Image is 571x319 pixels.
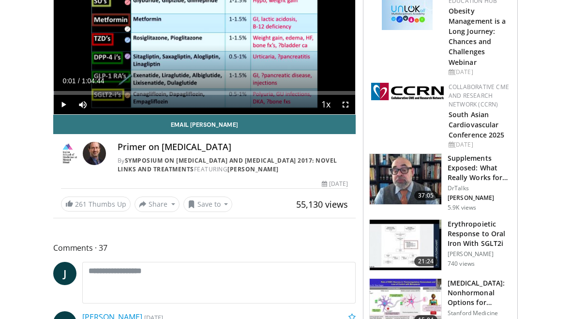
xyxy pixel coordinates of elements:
button: Share [135,197,180,212]
span: 21:24 [414,257,437,266]
div: [DATE] [449,68,510,76]
p: DrTalks [448,184,511,192]
span: 261 [75,199,87,209]
img: a04ee3ba-8487-4636-b0fb-5e8d268f3737.png.150x105_q85_autocrop_double_scale_upscale_version-0.2.png [371,83,444,100]
button: Mute [73,95,92,114]
div: [DATE] [322,180,348,188]
a: South Asian Cardiovascular Conference 2025 [449,110,505,139]
button: Play [54,95,73,114]
h3: Supplements Exposed: What Really Works for [MEDICAL_DATA] Health [448,153,511,182]
span: Comments 37 [53,242,356,254]
h4: Primer on [MEDICAL_DATA] [118,142,348,152]
a: 37:05 Supplements Exposed: What Really Works for [MEDICAL_DATA] Health DrTalks [PERSON_NAME] 5.9K... [369,153,511,212]
a: J [53,262,76,285]
a: Collaborative CME and Research Network (CCRN) [449,83,509,108]
span: 37:05 [414,191,437,200]
div: By FEATURING [118,156,348,174]
a: 261 Thumbs Up [61,197,131,212]
p: Stanford Medicine [448,309,511,317]
a: 21:24 Erythropoietic Response to Oral Iron With SGLT2i [PERSON_NAME] 740 views [369,219,511,271]
span: 55,130 views [296,198,348,210]
p: 740 views [448,260,475,268]
div: [DATE] [449,140,510,149]
div: Progress Bar [54,91,355,95]
h3: [MEDICAL_DATA]: Nonhormonal Options for [MEDICAL_DATA] Patients [448,278,511,307]
img: 649d3fc0-5ee3-4147-b1a3-955a692e9799.150x105_q85_crop-smart_upscale.jpg [370,154,441,204]
a: [PERSON_NAME] [227,165,279,173]
button: Save to [183,197,233,212]
p: [PERSON_NAME] [448,194,511,202]
a: Symposium on [MEDICAL_DATA] and [MEDICAL_DATA] 2017: Novel Links and Treatments [118,156,337,173]
img: Symposium on Diabetes and Cancer 2017: Novel Links and Treatments [61,142,79,165]
span: 1:04:44 [82,77,105,85]
img: Avatar [83,142,106,165]
p: 5.9K views [448,204,476,212]
img: 7a1a5771-6296-4a76-a689-d78375c2425f.150x105_q85_crop-smart_upscale.jpg [370,220,441,270]
button: Playback Rate [316,95,336,114]
a: Email [PERSON_NAME] [53,115,356,134]
p: [PERSON_NAME] [448,250,511,258]
h3: Erythropoietic Response to Oral Iron With SGLT2i [448,219,511,248]
span: / [78,77,80,85]
button: Fullscreen [336,95,355,114]
span: 0:01 [62,77,75,85]
a: Obesity Management is a Long Journey: Chances and Challenges Webinar [449,6,506,67]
